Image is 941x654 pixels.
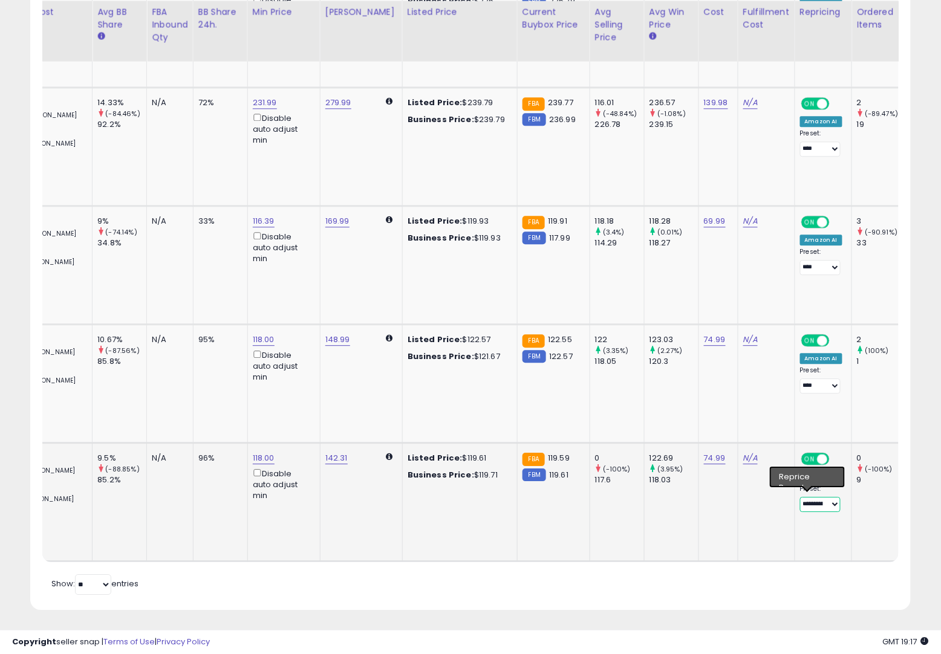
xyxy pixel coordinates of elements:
small: (3.95%) [657,464,683,474]
div: 0 [595,453,644,464]
span: ON [803,454,818,464]
div: 33 [857,238,906,248]
div: Amazon AI [800,471,842,482]
span: 119.61 [549,469,568,481]
small: FBM [523,350,546,363]
small: (-48.84%) [603,109,637,118]
div: 95% [198,334,238,345]
div: Disable auto adjust min [253,467,311,501]
a: 116.39 [253,215,275,227]
a: 231.99 [253,97,277,109]
div: 2 [857,334,906,345]
div: Repricing [800,5,847,18]
div: 96% [198,453,238,464]
small: (-100%) [865,464,893,474]
div: 72% [198,97,238,108]
div: BB Share 24h. [198,5,243,31]
div: 34.8% [97,238,146,248]
div: 226.78 [595,119,644,130]
span: 2025-10-13 19:17 GMT [883,636,929,647]
div: 92.2% [97,119,146,130]
div: Current Buybox Price [523,5,585,31]
b: Listed Price: [408,334,463,345]
div: 114.29 [595,238,644,248]
span: ON [803,335,818,346]
small: FBM [523,231,546,244]
div: $119.61 [408,453,508,464]
span: 122.55 [548,334,572,345]
b: Business Price: [408,351,474,362]
b: Business Price: [408,114,474,125]
div: $121.67 [408,351,508,362]
div: 118.05 [595,356,644,367]
div: Amazon AI [800,235,842,245]
div: 118.18 [595,216,644,227]
div: $122.57 [408,334,508,345]
a: 139.98 [704,97,728,109]
span: 117.99 [549,232,570,244]
span: 122.57 [549,351,573,362]
small: (0.01%) [657,227,683,237]
strong: Copyright [12,636,56,647]
a: 142.31 [325,452,348,464]
small: FBA [523,216,545,229]
small: (2.27%) [657,346,683,355]
div: FBA inbound Qty [152,5,188,44]
div: Amazon AI [800,353,842,364]
div: 9 [857,474,906,485]
div: 3 [857,216,906,227]
div: Disable auto adjust min [253,230,311,264]
small: FBA [523,97,545,111]
a: Privacy Policy [157,636,210,647]
div: N/A [152,97,184,108]
div: $239.79 [408,114,508,125]
small: FBM [523,468,546,481]
div: N/A [152,216,184,227]
div: Preset: [800,129,842,157]
div: 117.6 [595,474,644,485]
span: ON [803,99,818,109]
div: Preset: [800,248,842,275]
small: (-100%) [603,464,631,474]
a: 148.99 [325,334,350,346]
div: 85.8% [97,356,146,367]
div: $119.71 [408,470,508,481]
div: Min Price [253,5,315,18]
div: 33% [198,216,238,227]
div: N/A [152,453,184,464]
small: FBM [523,113,546,126]
small: (100%) [865,346,889,355]
div: 239.15 [650,119,698,130]
div: $239.79 [408,97,508,108]
div: Preset: [800,485,842,512]
div: Disable auto adjust min [253,111,311,146]
div: Avg Win Price [650,5,694,31]
small: Avg Win Price. [650,31,657,42]
a: 118.00 [253,452,275,464]
span: OFF [827,335,847,346]
a: N/A [743,334,758,346]
div: 116.01 [595,97,644,108]
small: (-88.85%) [105,464,139,474]
div: 85.2% [97,474,146,485]
div: 2 [857,97,906,108]
div: 120.3 [650,356,698,367]
div: Ordered Items [857,5,901,31]
small: (3.35%) [603,346,629,355]
div: 9% [97,216,146,227]
div: N/A [152,334,184,345]
a: 169.99 [325,215,350,227]
a: N/A [743,452,758,464]
div: Preset: [800,366,842,393]
div: Avg BB Share [97,5,142,31]
div: 1 [857,356,906,367]
b: Business Price: [408,469,474,481]
div: 0 [857,453,906,464]
small: (-1.08%) [657,109,686,118]
a: 74.99 [704,452,726,464]
div: Listed Price [408,5,512,18]
a: N/A [743,97,758,109]
small: (-90.91%) [865,227,897,237]
span: 239.77 [548,97,573,108]
span: 119.91 [548,215,567,227]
